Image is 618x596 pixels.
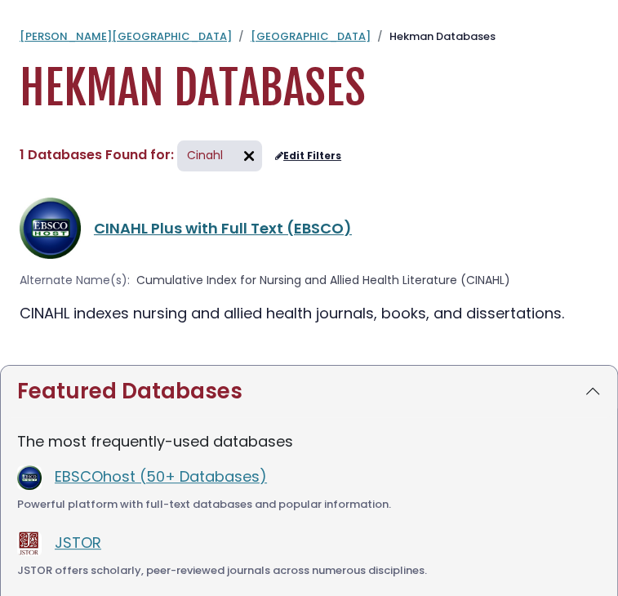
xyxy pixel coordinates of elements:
a: [PERSON_NAME][GEOGRAPHIC_DATA] [20,29,232,44]
a: JSTOR [55,532,101,553]
a: Edit Filters [275,150,341,162]
a: EBSCOhost (50+ Databases) [55,466,267,487]
button: Featured Databases [1,366,617,417]
a: CINAHL Plus with Full Text (EBSCO) [94,218,352,238]
p: The most frequently-used databases [17,430,601,452]
div: Powerful platform with full-text databases and popular information. [17,496,601,513]
span: Cumulative Index for Nursing and Allied Health Literature (CINAHL) [136,272,510,289]
nav: breadcrumb [20,29,598,45]
h1: Hekman Databases [20,61,598,116]
span: Cinahl [187,147,223,163]
img: arr097.svg [236,143,262,169]
div: JSTOR offers scholarly, peer-reviewed journals across numerous disciplines. [17,563,601,579]
div: CINAHL indexes nursing and allied health journals, books, and dissertations. [20,302,598,324]
a: [GEOGRAPHIC_DATA] [251,29,371,44]
span: Alternate Name(s): [20,272,130,289]
li: Hekman Databases [371,29,496,45]
span: 1 Databases Found for: [20,145,174,164]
